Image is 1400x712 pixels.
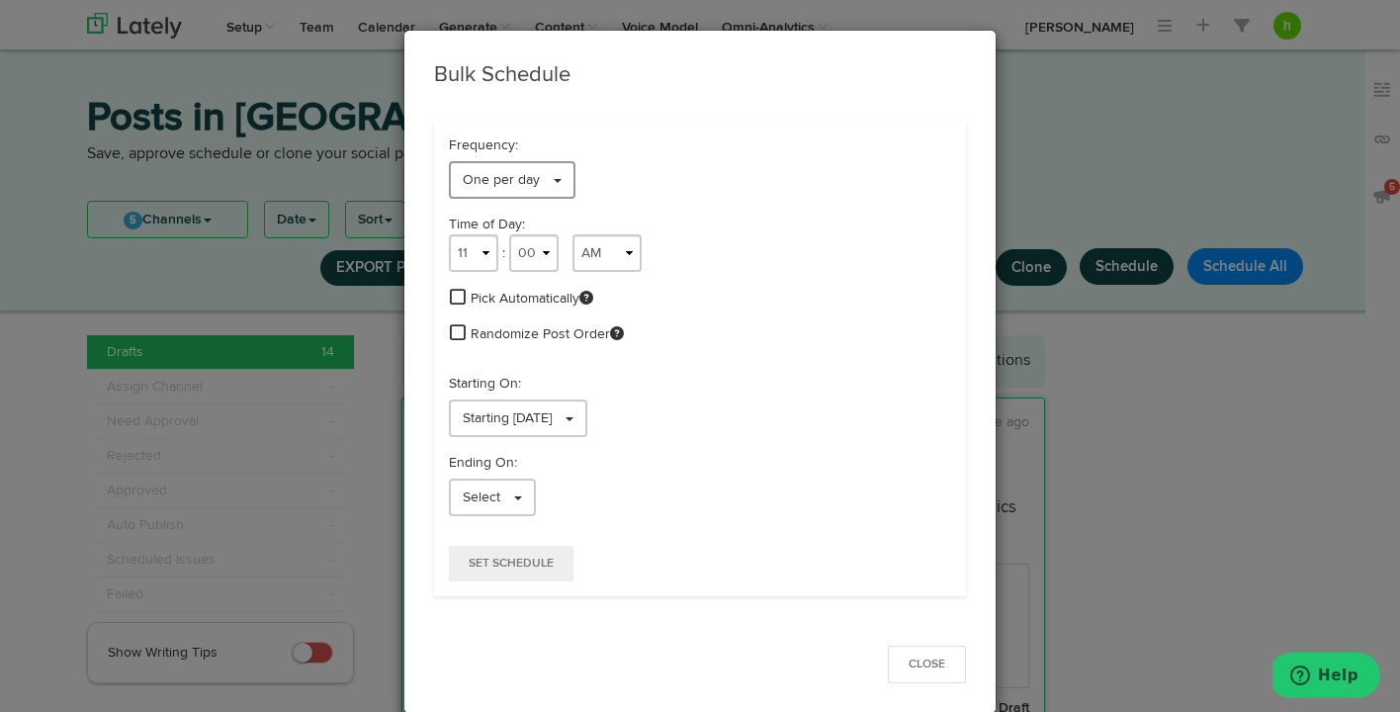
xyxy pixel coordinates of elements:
[471,289,593,309] span: Pick Automatically
[449,135,951,155] p: Frequency:
[1272,653,1380,702] iframe: Opens a widget where you can find more information
[463,490,500,504] span: Select
[471,324,624,344] span: Randomize Post Order
[434,60,966,91] h3: Bulk Schedule
[449,546,573,581] button: Set Schedule
[449,215,951,234] div: Time of Day:
[888,646,966,683] button: Close
[449,374,951,394] p: Starting On:
[469,558,554,570] span: Set Schedule
[449,453,951,473] p: Ending On:
[502,246,505,260] span: :
[463,173,540,187] span: One per day
[463,411,552,425] span: Starting [DATE]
